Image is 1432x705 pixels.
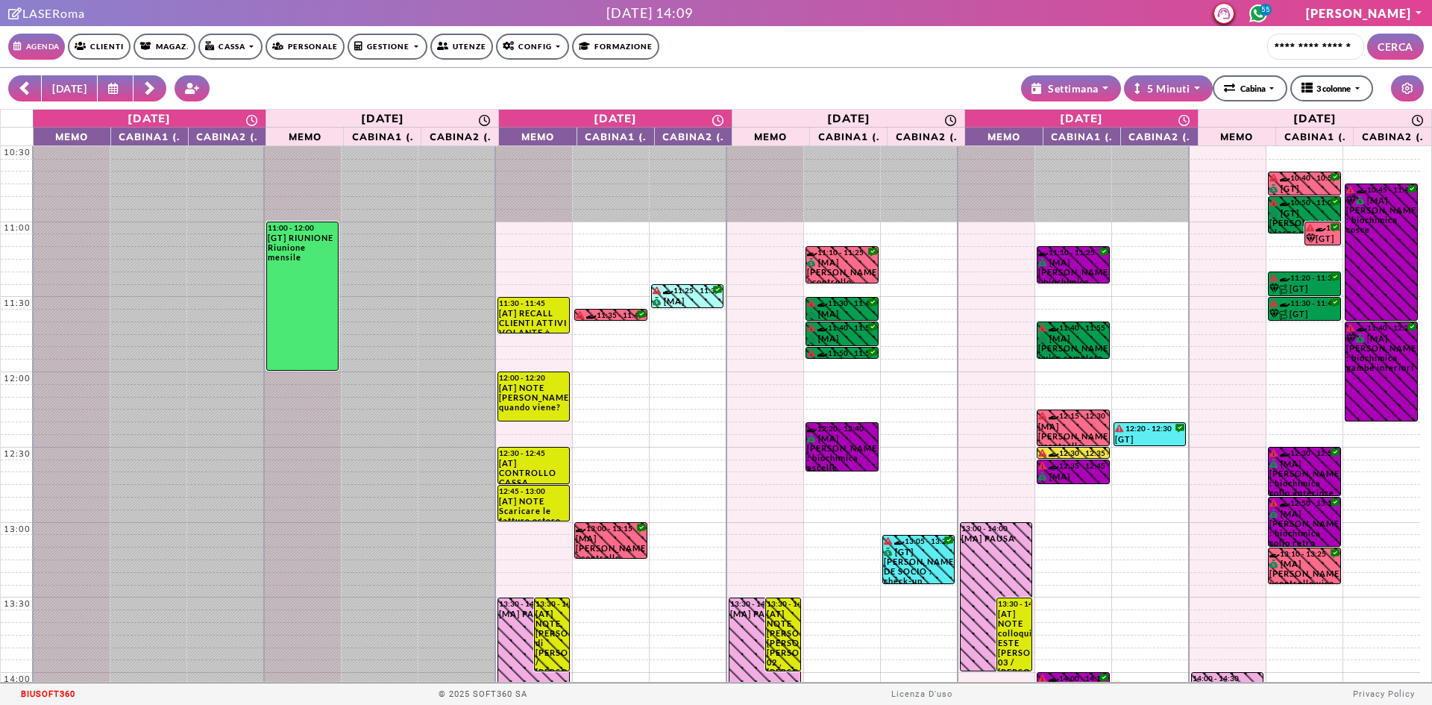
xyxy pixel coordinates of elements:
[1038,471,1108,483] div: [MA] [PERSON_NAME] : biochimica ascelle
[1038,324,1046,331] i: Il cliente ha degli insoluti
[499,110,731,127] a: 3 settembre 2025
[1356,334,1367,342] i: PAGATO
[1269,309,1340,320] div: [GT] [PERSON_NAME] : laser deltoidi -m
[576,533,646,558] div: [MA] [PERSON_NAME] : controllo ascelle e braccia
[37,129,107,142] span: Memo
[807,324,815,331] i: Il cliente ha degli insoluti
[499,458,568,483] div: [AT] CONTROLLO CASSA Inserimento spese reali della settimana (da [DATE] a [DATE])
[884,548,895,556] i: PAGATO
[807,333,877,345] div: [MA] [PERSON_NAME] : laser ascelle
[807,309,877,320] div: [MA] [PERSON_NAME] : laser inguine completo
[1293,111,1337,125] div: [DATE]
[128,111,171,125] div: [DATE]
[1,222,34,233] div: 11:00
[1346,195,1356,205] i: Categoria cliente: Diamante
[653,296,722,307] div: [MA] [PERSON_NAME] : resina viso p.
[1038,462,1046,469] i: Il cliente ha degli insoluti
[581,129,650,142] span: CABINA1 (.
[536,599,569,608] div: 13:30 - 14:00
[653,286,722,295] div: 11:25 - 11:35
[1357,129,1428,142] span: CABINA2 (.
[891,129,961,142] span: CABINA2 (.
[1,147,34,157] div: 10:30
[536,609,569,671] div: [AT] NOTE [PERSON_NAME] di [PERSON_NAME] / [PERSON_NAME] / [PERSON_NAME] / [PERSON_NAME]
[1346,195,1416,239] div: [MA] [PERSON_NAME] : biochimica cosce
[1346,186,1354,193] i: Il cliente ha degli insoluti
[807,434,818,442] i: PAGATO
[1031,81,1099,96] div: Settimana
[1269,208,1340,233] div: [GT] [PERSON_NAME] : laser viso completo -w
[1269,549,1340,558] div: 13:10 - 13:25
[1038,257,1108,283] div: [MA] [PERSON_NAME] : biochimica baffetto
[496,34,569,60] a: Config
[1038,411,1108,421] div: 12:15 - 12:30
[499,383,568,412] div: [AT] NOTE [PERSON_NAME] quando viene?
[1269,283,1279,293] i: Categoria cliente: Diamante
[961,524,1031,533] div: 13:00 - 14:00
[266,34,345,60] a: Personale
[1125,129,1194,142] span: CABINA2 (.
[969,129,1038,142] span: Memo
[961,533,1031,543] div: [MA] PAUSA
[807,310,818,318] i: PAGATO
[192,129,262,142] span: CABINA2 (.
[736,129,805,142] span: Memo
[884,537,892,545] i: Il cliente ha degli insoluti
[767,599,800,608] div: 13:30 - 14:00
[1356,196,1367,204] i: PAGATO
[884,547,953,583] div: [GT] [PERSON_NAME] DE SOCIO : check-up completo
[1260,4,1272,16] span: 55
[1346,323,1416,333] div: 11:40 - 12:20
[1,598,34,609] div: 13:30
[175,75,210,101] button: Crea nuovo contatto rapido
[998,599,1031,608] div: 13:30 - 14:00
[1038,461,1108,471] div: 12:35 - 12:45
[1269,560,1281,568] i: PAGATO
[348,129,417,142] span: CABINA1 (.
[1269,184,1281,192] i: PAGATO
[1269,448,1340,458] div: 12:30 - 12:50
[1279,284,1290,295] img: PERCORSO
[1269,209,1281,217] i: PAGATO
[68,34,131,60] a: Clienti
[653,297,664,305] i: PAGATO
[1269,273,1340,283] div: 11:20 - 11:30
[425,129,494,142] span: CABINA2 (.
[732,110,964,127] a: 4 settembre 2025
[965,110,1197,127] a: 5 settembre 2025
[41,75,98,101] button: [DATE]
[1038,472,1049,480] i: PAGATO
[1346,333,1416,377] div: [MA] [PERSON_NAME] : biochimica gambe inferiori
[1269,460,1281,468] i: PAGATO
[134,34,195,60] a: Magaz.
[1269,498,1340,508] div: 12:50 - 13:10
[1306,234,1316,243] i: Categoria cliente: Diamante
[807,433,877,471] div: [MA] [PERSON_NAME] : biochimica ascelle
[1038,422,1108,445] div: [MA] [PERSON_NAME] : controllo inguine+ascelle
[1,674,34,684] div: 14:00
[1367,34,1424,60] button: CERCA
[1269,184,1340,195] div: [GT] [PERSON_NAME] : controllo viso
[430,34,493,60] a: Utenze
[1038,448,1111,457] div: 12:30 - 12:35
[268,233,337,262] div: [GT] RIUNIONE Riunione mensile
[807,257,877,283] div: [MA] [PERSON_NAME] : controllo gambe e inguine
[807,348,880,357] div: 11:50 - 11:55
[8,6,85,20] a: Clicca per andare alla pagina di firmaLASERoma
[1,448,34,459] div: 12:30
[1267,34,1364,60] input: Cerca cliente...
[1269,173,1340,183] div: 10:40 - 10:50
[1269,299,1278,307] i: Il cliente ha degli insoluti
[1269,309,1279,319] i: Categoria cliente: Diamante
[730,609,800,618] div: [MA] PAUSA
[1269,283,1340,295] div: [GT] [PERSON_NAME] : laser spalle superiori -m
[1134,81,1190,96] div: 5 Minuti
[1199,110,1431,127] a: 6 settembre 2025
[499,308,568,333] div: [AT] RECALL CLIENTI ATTIVI VOLANTE è SCAPPATA IN MODO SUBDOLO DAL SUO RINNOVO.. CHE DEVE FA?
[576,311,584,319] i: Il cliente ha degli insoluti
[1038,674,1046,682] i: Il cliente ha degli insoluti
[891,689,952,699] a: Licenza D'uso
[499,486,568,495] div: 12:45 - 13:00
[814,129,883,142] span: CABINA1 (.
[8,34,65,60] a: Agenda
